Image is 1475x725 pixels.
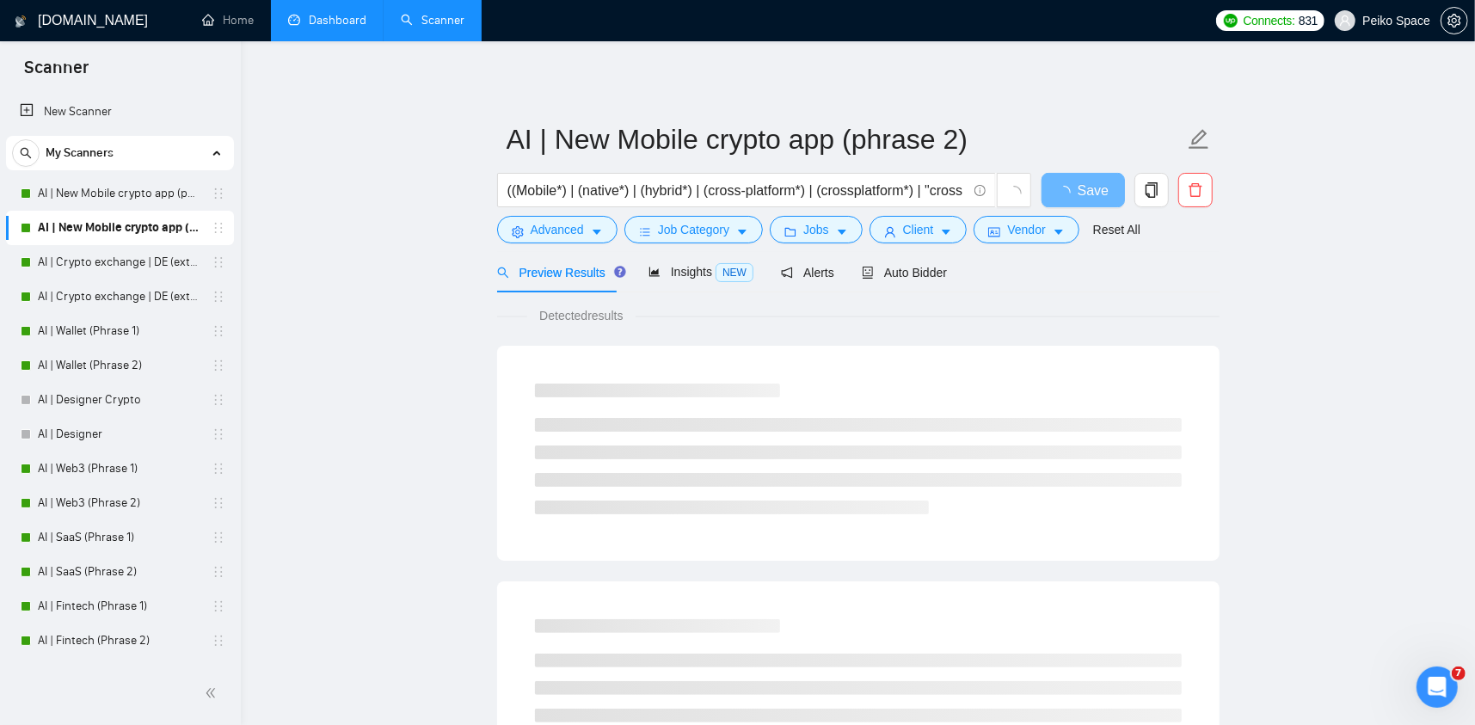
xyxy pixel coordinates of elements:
[527,306,635,325] span: Detected results
[784,225,796,238] span: folder
[1078,180,1109,201] span: Save
[1441,7,1468,34] button: setting
[1188,128,1210,151] span: edit
[212,531,225,544] span: holder
[212,599,225,613] span: holder
[15,8,27,35] img: logo
[658,220,729,239] span: Job Category
[10,55,102,91] span: Scanner
[612,264,628,280] div: Tooltip anchor
[212,187,225,200] span: holder
[1042,173,1125,207] button: Save
[507,180,967,201] input: Search Freelance Jobs...
[836,225,848,238] span: caret-down
[20,95,220,129] a: New Scanner
[1244,11,1295,30] span: Connects:
[38,314,201,348] a: AI | Wallet (Phrase 1)
[639,225,651,238] span: bars
[974,216,1079,243] button: idcardVendorcaret-down
[38,658,201,692] a: AI | Marketplace (Phrase 1)
[1007,220,1045,239] span: Vendor
[736,225,748,238] span: caret-down
[38,624,201,658] a: AI | Fintech (Phrase 2)
[38,245,201,280] a: AI | Crypto exchange | DE (extended) Phrase 1
[1053,225,1065,238] span: caret-down
[205,685,222,702] span: double-left
[38,555,201,589] a: AI | SaaS (Phrase 2)
[212,221,225,235] span: holder
[862,267,874,279] span: robot
[1057,186,1078,200] span: loading
[531,220,584,239] span: Advanced
[401,13,464,28] a: searchScanner
[12,139,40,167] button: search
[512,225,524,238] span: setting
[212,565,225,579] span: holder
[212,634,225,648] span: holder
[202,13,254,28] a: homeHome
[38,280,201,314] a: AI | Crypto exchange | DE (extended) Phrase 2
[988,225,1000,238] span: idcard
[903,220,934,239] span: Client
[212,496,225,510] span: holder
[781,267,793,279] span: notification
[1093,220,1140,239] a: Reset All
[1006,186,1022,201] span: loading
[38,211,201,245] a: AI | New Mobile crypto app (phrase 2)
[940,225,952,238] span: caret-down
[1441,14,1467,28] span: setting
[770,216,863,243] button: folderJobscaret-down
[212,462,225,476] span: holder
[38,348,201,383] a: AI | Wallet (Phrase 2)
[507,118,1184,161] input: Scanner name...
[862,266,947,280] span: Auto Bidder
[648,266,661,278] span: area-chart
[1339,15,1351,27] span: user
[38,520,201,555] a: AI | SaaS (Phrase 1)
[648,265,753,279] span: Insights
[497,216,618,243] button: settingAdvancedcaret-down
[1417,667,1458,708] iframe: Intercom live chat
[38,176,201,211] a: AI | New Mobile crypto app (phrase 1)
[212,393,225,407] span: holder
[974,185,986,196] span: info-circle
[212,427,225,441] span: holder
[288,13,366,28] a: dashboardDashboard
[38,486,201,520] a: AI | Web3 (Phrase 2)
[6,95,234,129] li: New Scanner
[212,359,225,372] span: holder
[781,266,834,280] span: Alerts
[1299,11,1318,30] span: 831
[38,383,201,417] a: AI | Designer Crypto
[13,147,39,159] span: search
[1441,14,1468,28] a: setting
[1134,173,1169,207] button: copy
[38,417,201,452] a: AI | Designer
[212,255,225,269] span: holder
[212,324,225,338] span: holder
[38,589,201,624] a: AI | Fintech (Phrase 1)
[1179,182,1212,198] span: delete
[497,267,509,279] span: search
[38,452,201,486] a: AI | Web3 (Phrase 1)
[212,290,225,304] span: holder
[716,263,753,282] span: NEW
[624,216,763,243] button: barsJob Categorycaret-down
[46,136,114,170] span: My Scanners
[591,225,603,238] span: caret-down
[803,220,829,239] span: Jobs
[870,216,968,243] button: userClientcaret-down
[1178,173,1213,207] button: delete
[1135,182,1168,198] span: copy
[1224,14,1238,28] img: upwork-logo.png
[884,225,896,238] span: user
[497,266,621,280] span: Preview Results
[1452,667,1466,680] span: 7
